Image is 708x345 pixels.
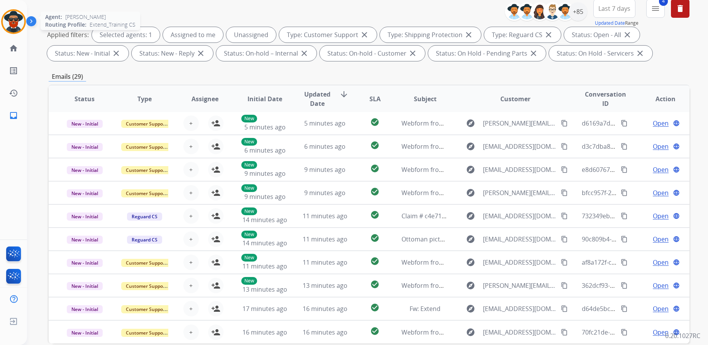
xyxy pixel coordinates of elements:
[483,211,556,221] span: [EMAIL_ADDRESS][DOMAIN_NAME]
[369,94,381,104] span: SLA
[466,188,475,197] mat-icon: explore
[47,46,129,61] div: Status: New - Initial
[414,94,437,104] span: Subject
[189,258,193,267] span: +
[401,189,624,197] span: Webform from [PERSON_NAME][EMAIL_ADDRESS][DOMAIN_NAME] on [DATE]
[466,328,475,337] mat-icon: explore
[621,120,628,127] mat-icon: content_copy
[112,49,121,58] mat-icon: close
[466,258,475,267] mat-icon: explore
[380,27,481,42] div: Type: Shipping Protection
[303,328,347,337] span: 16 minutes ago
[67,166,103,174] span: New - Initial
[410,304,440,313] span: Fw: Extend
[370,210,379,219] mat-icon: check_circle
[65,13,106,21] span: [PERSON_NAME]
[673,329,680,336] mat-icon: language
[401,142,576,151] span: Webform from [EMAIL_ADDRESS][DOMAIN_NAME] on [DATE]
[621,305,628,312] mat-icon: content_copy
[466,211,475,221] mat-icon: explore
[183,278,199,293] button: +
[360,30,369,39] mat-icon: close
[561,166,568,173] mat-icon: content_copy
[653,328,669,337] span: Open
[483,235,556,244] span: [EMAIL_ADDRESS][DOMAIN_NAME]
[561,236,568,243] mat-icon: content_copy
[595,20,639,26] span: Range
[561,120,568,127] mat-icon: content_copy
[653,165,669,174] span: Open
[401,328,576,337] span: Webform from [EMAIL_ADDRESS][DOMAIN_NAME] on [DATE]
[242,304,287,313] span: 17 minutes ago
[483,304,556,313] span: [EMAIL_ADDRESS][DOMAIN_NAME]
[67,236,103,244] span: New - Initial
[401,212,542,220] span: Claim # c4e71a43-99e5-4a1a-ac8b-5a75bdc6a41f
[621,212,628,219] mat-icon: content_copy
[211,119,220,128] mat-icon: person_add
[466,235,475,244] mat-icon: explore
[183,185,199,201] button: +
[370,187,379,196] mat-icon: check_circle
[216,46,317,61] div: Status: On-hold – Internal
[500,94,530,104] span: Customer
[304,142,346,151] span: 6 minutes ago
[121,305,171,313] span: Customer Support
[370,280,379,289] mat-icon: check_circle
[653,142,669,151] span: Open
[621,189,628,196] mat-icon: content_copy
[300,49,309,58] mat-icon: close
[621,143,628,150] mat-icon: content_copy
[370,303,379,312] mat-icon: check_circle
[211,304,220,313] mat-icon: person_add
[121,282,171,290] span: Customer Support
[564,27,640,42] div: Status: Open - All
[211,165,220,174] mat-icon: person_add
[582,142,700,151] span: d3c7dba8-e88a-4aaa-8fef-0e0014b60bdb
[45,21,86,29] span: Routing Profile:
[211,258,220,267] mat-icon: person_add
[241,231,257,238] p: New
[9,111,18,120] mat-icon: inbox
[320,46,425,61] div: Status: On-hold - Customer
[121,166,171,174] span: Customer Support
[189,165,193,174] span: +
[211,211,220,221] mat-icon: person_add
[653,281,669,290] span: Open
[121,120,171,128] span: Customer Support
[466,304,475,313] mat-icon: explore
[92,27,160,42] div: Selected agents: 1
[466,165,475,174] mat-icon: explore
[303,235,347,243] span: 11 minutes ago
[561,259,568,266] mat-icon: content_copy
[242,285,287,294] span: 13 minutes ago
[569,2,587,21] div: +85
[401,258,576,267] span: Webform from [EMAIL_ADDRESS][DOMAIN_NAME] on [DATE]
[370,233,379,243] mat-icon: check_circle
[629,85,689,112] th: Action
[561,143,568,150] mat-icon: content_copy
[561,212,568,219] mat-icon: content_copy
[483,142,556,151] span: [EMAIL_ADDRESS][DOMAIN_NAME]
[370,326,379,336] mat-icon: check_circle
[582,212,702,220] span: 732349eb-dda6-42a9-b707-8b644dae86fb
[466,142,475,151] mat-icon: explore
[673,166,680,173] mat-icon: language
[653,235,669,244] span: Open
[673,282,680,289] mat-icon: language
[189,328,193,337] span: +
[483,165,556,174] span: [EMAIL_ADDRESS][DOMAIN_NAME]
[582,304,701,313] span: d64de5bc-d0bc-49e0-8cd3-5c6c9137196c
[196,49,205,58] mat-icon: close
[483,188,556,197] span: [PERSON_NAME][EMAIL_ADDRESS][DOMAIN_NAME]
[67,329,103,337] span: New - Initial
[189,188,193,197] span: +
[665,331,700,340] p: 0.20.1027RC
[189,304,193,313] span: +
[673,305,680,312] mat-icon: language
[561,189,568,196] mat-icon: content_copy
[183,231,199,247] button: +
[137,94,152,104] span: Type
[466,119,475,128] mat-icon: explore
[9,44,18,53] mat-icon: home
[211,328,220,337] mat-icon: person_add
